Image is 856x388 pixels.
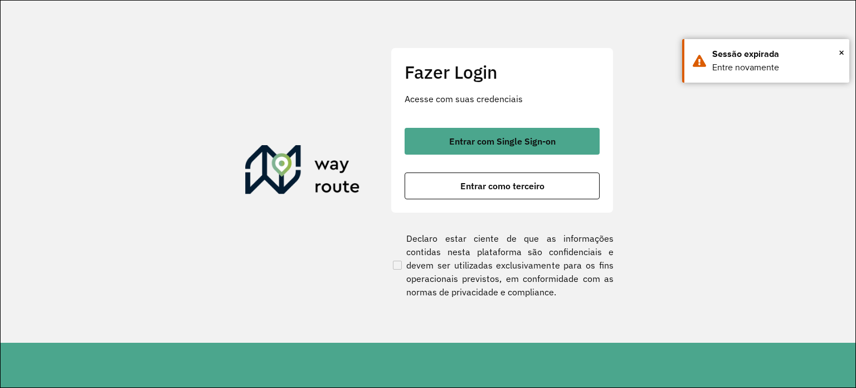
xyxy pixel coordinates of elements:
div: Entre novamente [712,61,841,74]
p: Acesse com suas credenciais [405,92,600,106]
button: Close [839,44,844,61]
span: Entrar com Single Sign-on [449,137,556,146]
button: button [405,128,600,155]
span: × [839,44,844,61]
label: Declaro estar ciente de que as informações contidas nesta plataforma são confidenciais e devem se... [391,232,614,299]
span: Entrar como terceiro [460,181,544,190]
div: Sessão expirada [712,47,841,61]
h2: Fazer Login [405,61,600,83]
button: button [405,173,600,199]
img: Roteirizador AmbevTech [245,145,360,199]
